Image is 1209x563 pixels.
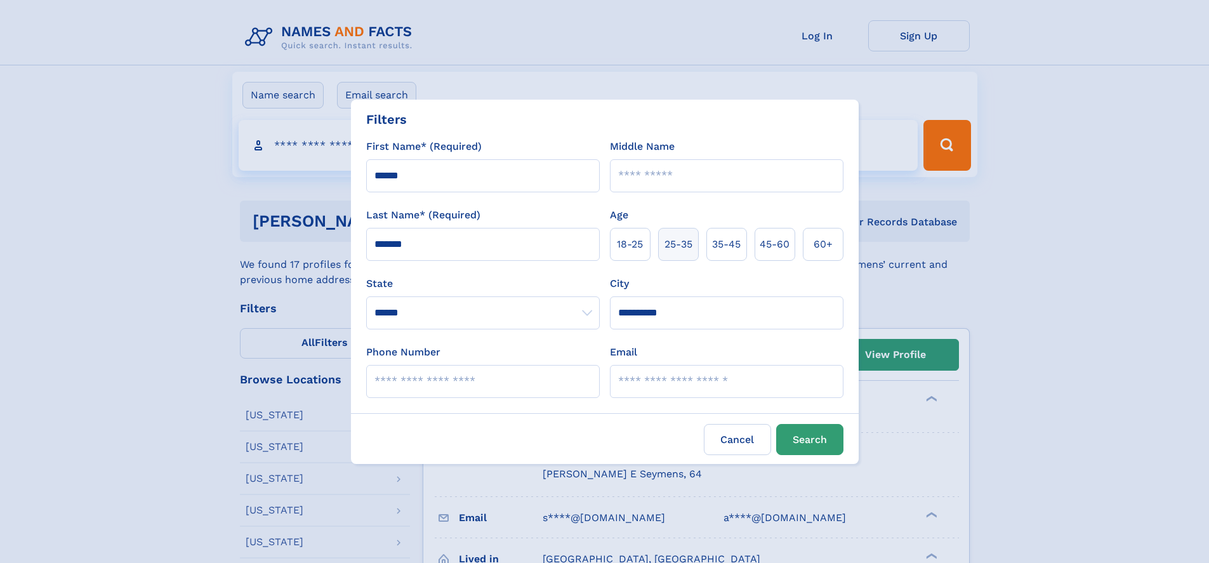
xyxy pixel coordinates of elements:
[617,237,643,252] span: 18‑25
[366,110,407,129] div: Filters
[776,424,843,455] button: Search
[610,345,637,360] label: Email
[610,276,629,291] label: City
[664,237,692,252] span: 25‑35
[704,424,771,455] label: Cancel
[760,237,789,252] span: 45‑60
[366,276,600,291] label: State
[366,208,480,223] label: Last Name* (Required)
[366,139,482,154] label: First Name* (Required)
[814,237,833,252] span: 60+
[610,139,675,154] label: Middle Name
[366,345,440,360] label: Phone Number
[610,208,628,223] label: Age
[712,237,741,252] span: 35‑45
